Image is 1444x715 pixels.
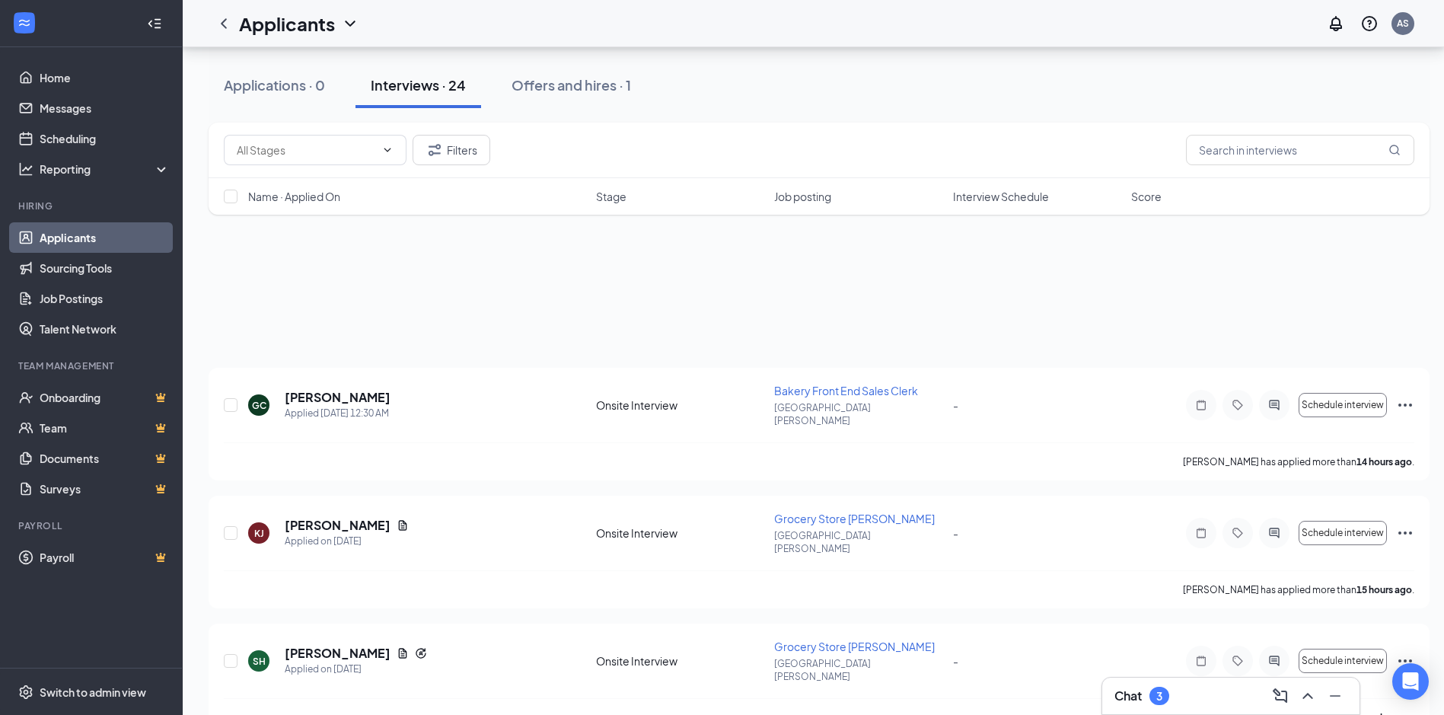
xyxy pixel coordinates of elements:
svg: Notifications [1327,14,1345,33]
svg: Tag [1229,399,1247,411]
svg: Document [397,647,409,659]
div: Interviews · 24 [371,75,466,94]
div: 3 [1156,690,1162,703]
svg: ChevronDown [341,14,359,33]
div: Reporting [40,161,171,177]
svg: Filter [426,141,444,159]
div: SH [253,655,266,668]
svg: MagnifyingGlass [1388,144,1401,156]
div: KJ [254,527,264,540]
span: Interview Schedule [953,189,1049,204]
p: [GEOGRAPHIC_DATA][PERSON_NAME] [774,529,943,555]
svg: Settings [18,685,33,700]
a: Messages [40,93,170,123]
svg: Note [1192,399,1210,411]
p: [PERSON_NAME] has applied more than . [1183,455,1414,468]
svg: ChevronLeft [215,14,233,33]
span: Stage [596,189,626,204]
a: DocumentsCrown [40,443,170,474]
b: 14 hours ago [1356,456,1412,468]
div: Team Management [18,359,167,372]
span: Job posting [774,189,831,204]
svg: Ellipses [1396,652,1414,670]
div: Applications · 0 [224,75,325,94]
p: [PERSON_NAME] has applied more than . [1183,583,1414,596]
span: Score [1131,189,1162,204]
button: Minimize [1323,684,1347,708]
button: Schedule interview [1299,649,1387,673]
div: Offers and hires · 1 [512,75,631,94]
a: SurveysCrown [40,474,170,504]
a: TeamCrown [40,413,170,443]
h5: [PERSON_NAME] [285,389,390,406]
span: - [953,654,958,668]
b: 15 hours ago [1356,584,1412,595]
svg: Tag [1229,527,1247,539]
div: Onsite Interview [596,397,765,413]
svg: Ellipses [1396,524,1414,542]
svg: WorkstreamLogo [17,15,32,30]
svg: Ellipses [1396,396,1414,414]
svg: ActiveChat [1265,655,1283,667]
svg: Tag [1229,655,1247,667]
h5: [PERSON_NAME] [285,645,390,662]
button: ChevronUp [1296,684,1320,708]
button: Schedule interview [1299,393,1387,417]
p: [GEOGRAPHIC_DATA][PERSON_NAME] [774,401,943,427]
span: Name · Applied On [248,189,340,204]
a: Scheduling [40,123,170,154]
a: OnboardingCrown [40,382,170,413]
div: AS [1397,17,1409,30]
a: Applicants [40,222,170,253]
div: Applied [DATE] 12:30 AM [285,406,390,421]
svg: ActiveChat [1265,527,1283,539]
input: All Stages [237,142,375,158]
p: [GEOGRAPHIC_DATA][PERSON_NAME] [774,657,943,683]
svg: Collapse [147,16,162,31]
div: Hiring [18,199,167,212]
svg: Reapply [415,647,427,659]
svg: Note [1192,527,1210,539]
div: Open Intercom Messenger [1392,663,1429,700]
svg: QuestionInfo [1360,14,1379,33]
button: ComposeMessage [1268,684,1293,708]
div: Applied on [DATE] [285,662,427,677]
svg: ChevronDown [381,144,394,156]
span: Schedule interview [1302,656,1384,666]
a: Home [40,62,170,93]
svg: ComposeMessage [1271,687,1289,705]
span: Schedule interview [1302,400,1384,410]
span: Grocery Store [PERSON_NAME] [774,512,935,525]
button: Schedule interview [1299,521,1387,545]
div: GC [252,399,266,412]
a: Job Postings [40,283,170,314]
a: PayrollCrown [40,542,170,573]
div: Payroll [18,519,167,532]
svg: Note [1192,655,1210,667]
svg: Analysis [18,161,33,177]
svg: Minimize [1326,687,1344,705]
span: Schedule interview [1302,528,1384,538]
span: Grocery Store [PERSON_NAME] [774,640,935,653]
a: Sourcing Tools [40,253,170,283]
span: - [953,398,958,412]
a: Talent Network [40,314,170,344]
span: Bakery Front End Sales Clerk [774,384,918,397]
h5: [PERSON_NAME] [285,517,390,534]
svg: ActiveChat [1265,399,1283,411]
div: Onsite Interview [596,525,765,541]
div: Switch to admin view [40,685,146,700]
span: - [953,526,958,540]
button: Filter Filters [413,135,490,165]
div: Onsite Interview [596,653,765,669]
svg: ChevronUp [1299,687,1317,705]
svg: Document [397,519,409,531]
h3: Chat [1114,688,1142,704]
div: Applied on [DATE] [285,534,409,549]
h1: Applicants [239,11,335,37]
input: Search in interviews [1186,135,1414,165]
